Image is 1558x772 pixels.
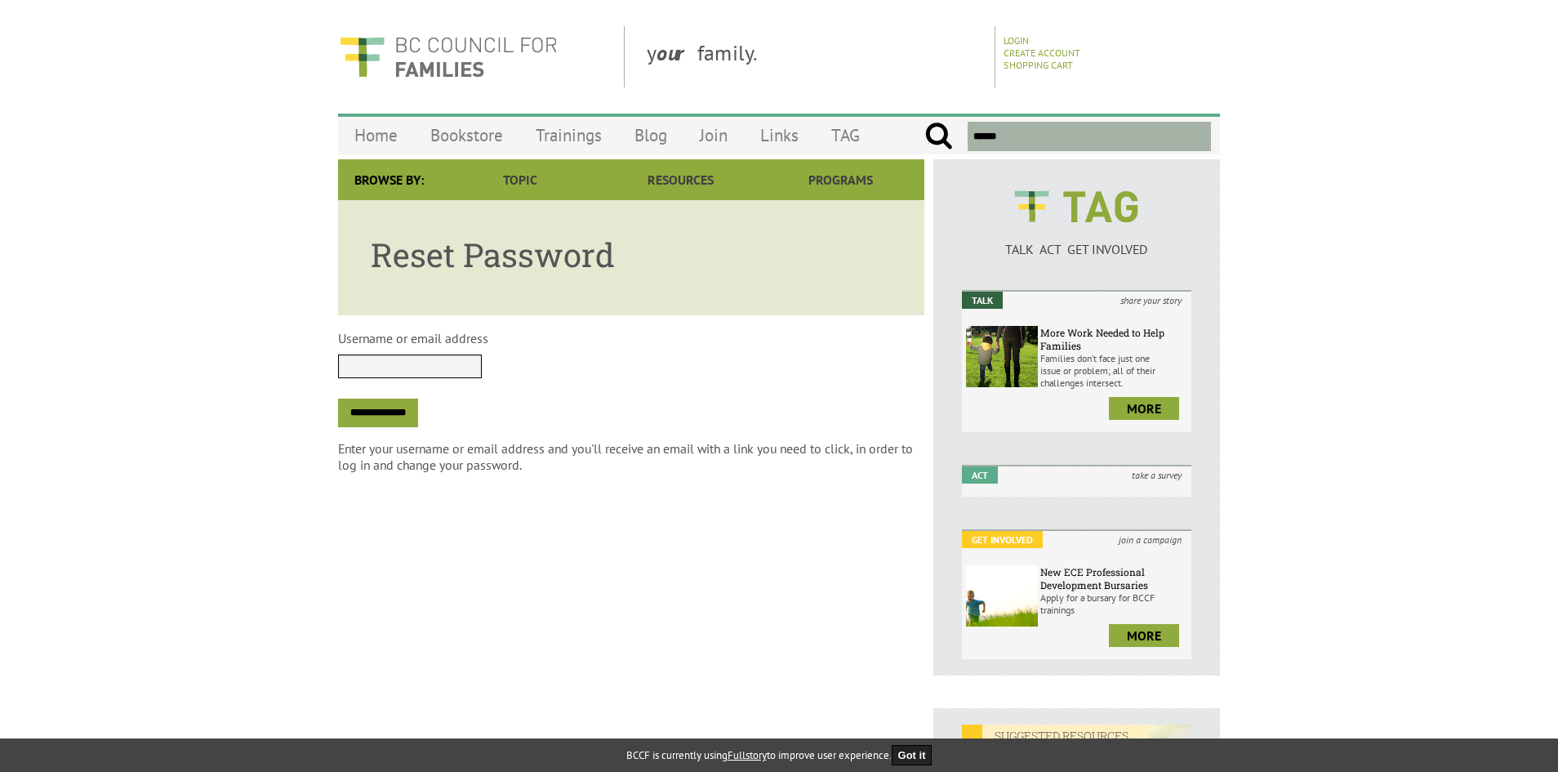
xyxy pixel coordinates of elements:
a: TAG [815,116,876,154]
div: y family. [634,26,995,87]
a: Fullstory [728,748,767,762]
em: Talk [962,292,1003,309]
p: Families don’t face just one issue or problem; all of their challenges intersect. [1040,352,1187,389]
div: Browse By: [338,159,440,200]
h1: Reset Password [371,233,892,276]
p: Apply for a bursary for BCCF trainings [1040,591,1187,616]
a: Blog [618,116,683,154]
i: join a campaign [1109,531,1191,548]
p: TALK ACT GET INVOLVED [962,241,1191,257]
a: Trainings [519,116,618,154]
a: Bookstore [414,116,519,154]
a: TALK ACT GET INVOLVED [962,225,1191,257]
i: take a survey [1122,466,1191,484]
h6: More Work Needed to Help Families [1040,326,1187,352]
em: Act [962,466,998,484]
em: SUGGESTED RESOURCES [962,725,1149,747]
h6: New ECE Professional Development Bursaries [1040,565,1187,591]
a: more [1109,397,1179,420]
img: BC Council for FAMILIES [338,26,559,87]
a: Join [683,116,744,154]
a: Topic [440,159,600,200]
input: Submit [924,122,953,151]
label: Username or email address [338,330,488,346]
p: Enter your username or email address and you'll receive an email with a link you need to click, i... [338,440,924,473]
a: Login [1004,34,1029,47]
a: Programs [761,159,921,200]
a: more [1109,624,1179,647]
em: Get Involved [962,531,1043,548]
a: Shopping Cart [1004,59,1073,71]
a: Resources [600,159,760,200]
a: Create Account [1004,47,1080,59]
i: share your story [1111,292,1191,309]
a: Links [744,116,815,154]
strong: our [657,39,697,66]
button: Got it [892,745,933,765]
a: Home [338,116,414,154]
img: BCCF's TAG Logo [1003,176,1150,238]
